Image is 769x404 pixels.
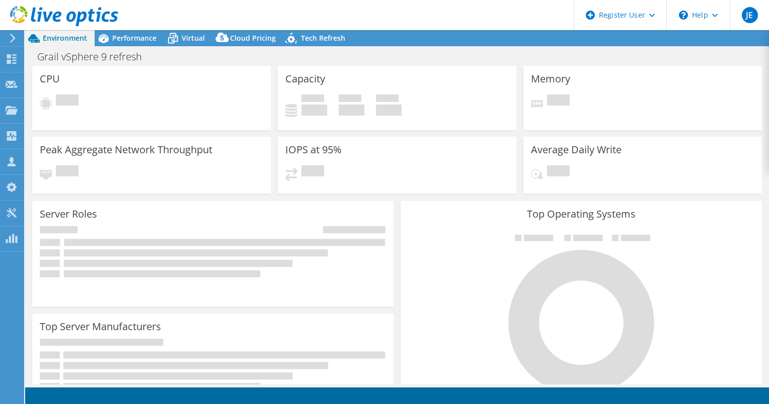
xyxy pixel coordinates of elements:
h3: Top Operating Systems [408,209,754,220]
span: Environment [43,33,87,43]
h3: CPU [40,73,60,84]
h1: Grail vSphere 9 refresh [33,51,158,62]
span: Pending [547,94,570,108]
h3: IOPS at 95% [285,144,342,155]
span: Pending [56,94,79,108]
h3: Server Roles [40,209,97,220]
span: Pending [547,165,570,179]
span: Pending [56,165,79,179]
span: Free [339,94,361,105]
h4: 0 GiB [376,105,402,116]
span: Used [301,94,324,105]
h3: Capacity [285,73,325,84]
svg: \n [679,11,688,20]
h3: Top Server Manufacturers [40,321,161,332]
h4: 0 GiB [339,105,364,116]
h3: Peak Aggregate Network Throughput [40,144,212,155]
span: JE [742,7,758,23]
h4: 0 GiB [301,105,327,116]
h3: Average Daily Write [531,144,622,155]
span: Tech Refresh [301,33,345,43]
span: Total [376,94,399,105]
span: Cloud Pricing [230,33,276,43]
span: Pending [301,165,324,179]
h3: Memory [531,73,570,84]
span: Virtual [182,33,205,43]
span: Performance [112,33,157,43]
